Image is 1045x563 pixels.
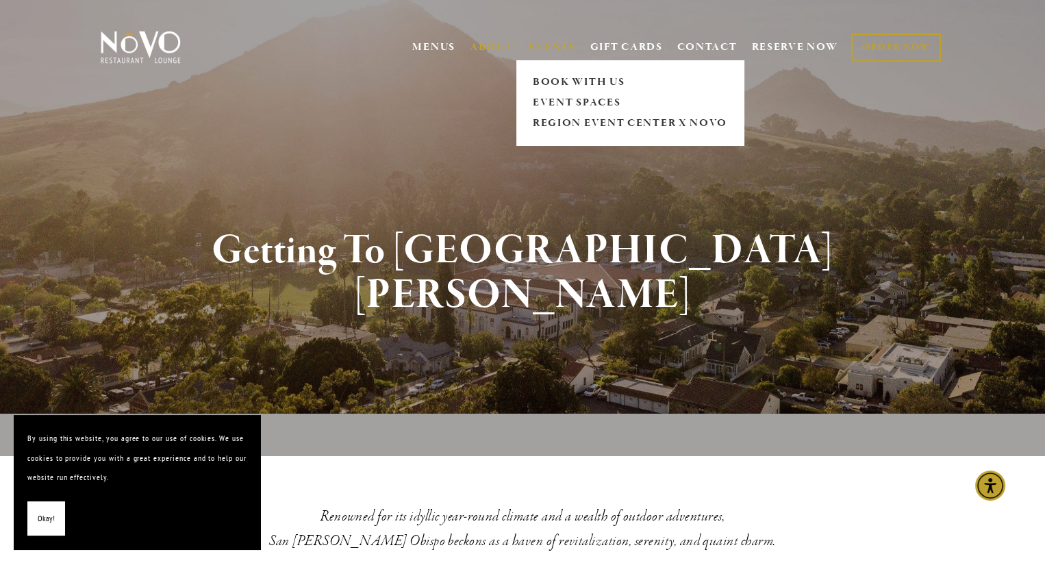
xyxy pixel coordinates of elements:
a: GIFT CARDS [590,34,663,60]
a: CONTACT [677,34,738,60]
a: RESERVE NOW [751,34,838,60]
p: By using this website, you agree to our use of cookies. We use cookies to provide you with a grea... [27,429,247,488]
a: MENUS [412,40,455,54]
section: Cookie banner [14,415,260,549]
button: Okay! [27,501,65,536]
a: EVENTS [528,40,575,54]
div: Accessibility Menu [975,471,1005,501]
h1: Getting To [GEOGRAPHIC_DATA][PERSON_NAME] [123,229,922,318]
a: REGION EVENT CENTER x NOVO [528,113,731,134]
span: Okay! [38,509,55,529]
a: ORDER NOW [851,34,941,62]
img: Novo Restaurant &amp; Lounge [98,30,184,64]
a: ABOUT [470,40,514,54]
a: BOOK WITH US [528,72,731,92]
em: Renowned for its idyllic year-round climate and a wealth of outdoor adventures, San [PERSON_NAME]... [269,507,775,551]
a: EVENT SPACES [528,92,731,113]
